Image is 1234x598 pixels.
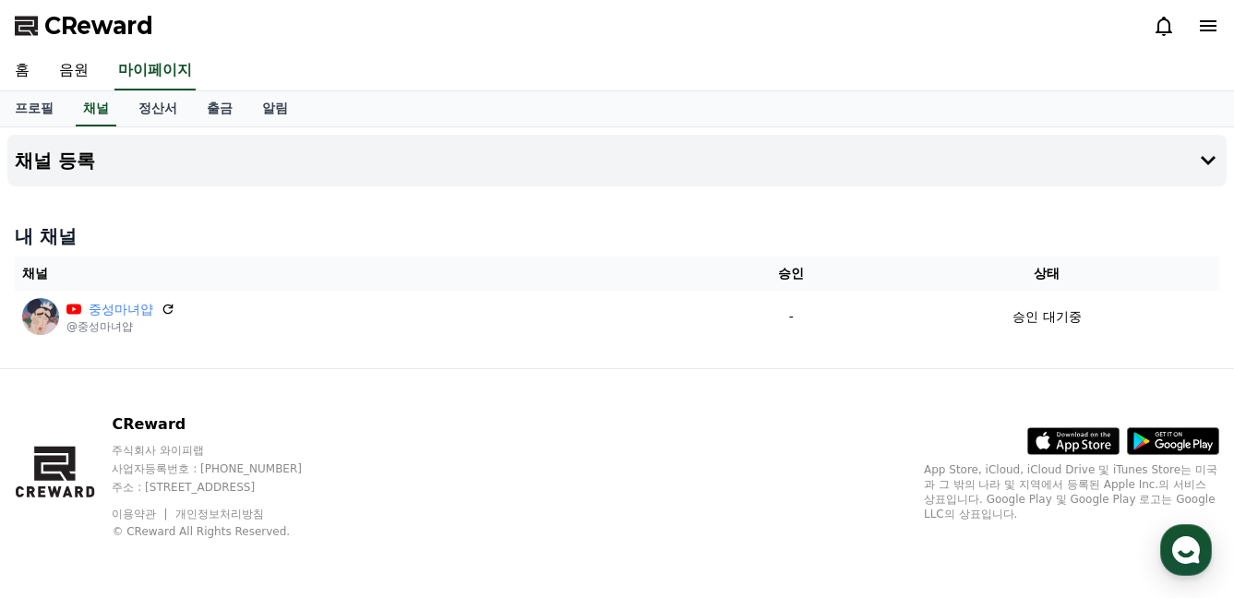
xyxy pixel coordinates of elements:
p: @중성마녀얍 [66,319,175,334]
p: App Store, iCloud, iCloud Drive 및 iTunes Store는 미국과 그 밖의 나라 및 지역에서 등록된 Apple Inc.의 서비스 상표입니다. Goo... [924,462,1219,521]
a: 정산서 [124,91,192,126]
a: 중성마녀얍 [89,300,153,319]
th: 상태 [875,257,1219,291]
p: 사업자등록번호 : [PHONE_NUMBER] [112,461,337,476]
a: 마이페이지 [114,52,196,90]
p: 주소 : [STREET_ADDRESS] [112,480,337,495]
a: 개인정보처리방침 [175,508,264,520]
p: 승인 대기중 [1012,307,1081,327]
h4: 채널 등록 [15,150,95,171]
a: 채널 [76,91,116,126]
img: 중성마녀얍 [22,298,59,335]
a: CReward [15,11,153,41]
h4: 내 채널 [15,223,1219,249]
th: 채널 [15,257,708,291]
p: 주식회사 와이피랩 [112,443,337,458]
th: 승인 [708,257,875,291]
a: 이용약관 [112,508,170,520]
a: 음원 [44,52,103,90]
p: CReward [112,413,337,436]
p: © CReward All Rights Reserved. [112,524,337,539]
p: - [715,307,868,327]
a: 출금 [192,91,247,126]
a: 알림 [247,91,303,126]
button: 채널 등록 [7,135,1227,186]
span: CReward [44,11,153,41]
